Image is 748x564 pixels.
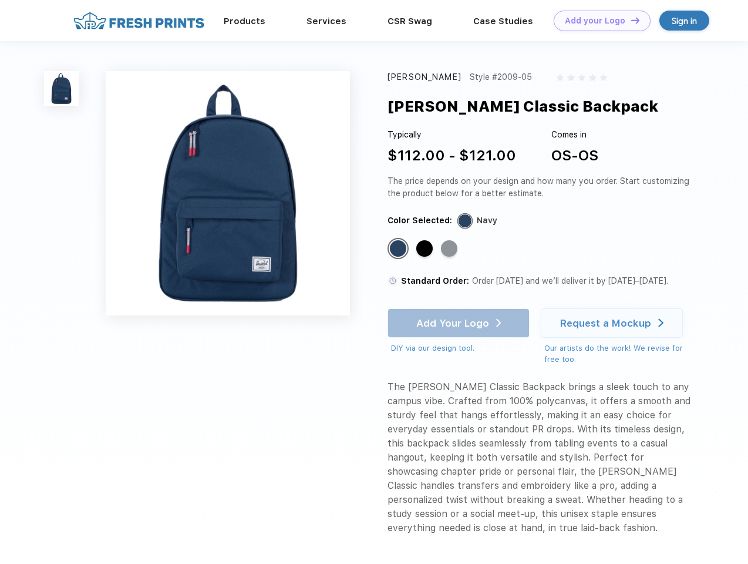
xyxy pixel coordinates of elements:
img: func=resize&h=640 [106,71,350,315]
div: Typically [388,129,516,141]
div: [PERSON_NAME] [388,71,461,83]
div: $112.00 - $121.00 [388,145,516,166]
span: Order [DATE] and we’ll deliver it by [DATE]–[DATE]. [472,276,668,286]
div: Add your Logo [565,16,625,26]
img: gray_star.svg [600,74,607,81]
div: Style #2009-05 [470,71,532,83]
img: standard order [388,276,398,286]
div: Navy [477,214,497,227]
div: Black [416,240,433,257]
img: func=resize&h=100 [44,71,79,106]
img: DT [631,17,639,23]
img: white arrow [658,318,663,327]
img: gray_star.svg [578,74,585,81]
a: Products [224,16,265,26]
div: Comes in [551,129,598,141]
div: The [PERSON_NAME] Classic Backpack brings a sleek touch to any campus vibe. Crafted from 100% pol... [388,380,694,535]
img: gray_star.svg [589,74,596,81]
img: gray_star.svg [567,74,574,81]
img: fo%20logo%202.webp [70,11,208,31]
img: gray_star.svg [557,74,564,81]
div: DIY via our design tool. [391,343,530,354]
div: OS-OS [551,145,598,166]
div: Sign in [672,14,697,28]
div: Request a Mockup [560,317,651,329]
div: Our artists do the work! We revise for free too. [544,343,694,365]
div: Raven Crosshatch [441,240,457,257]
a: Sign in [659,11,709,31]
div: Color Selected: [388,214,452,227]
span: Standard Order: [401,276,469,286]
div: The price depends on your design and how many you order. Start customizing the product below for ... [388,175,694,200]
div: [PERSON_NAME] Classic Backpack [388,95,658,117]
div: Navy [390,240,406,257]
